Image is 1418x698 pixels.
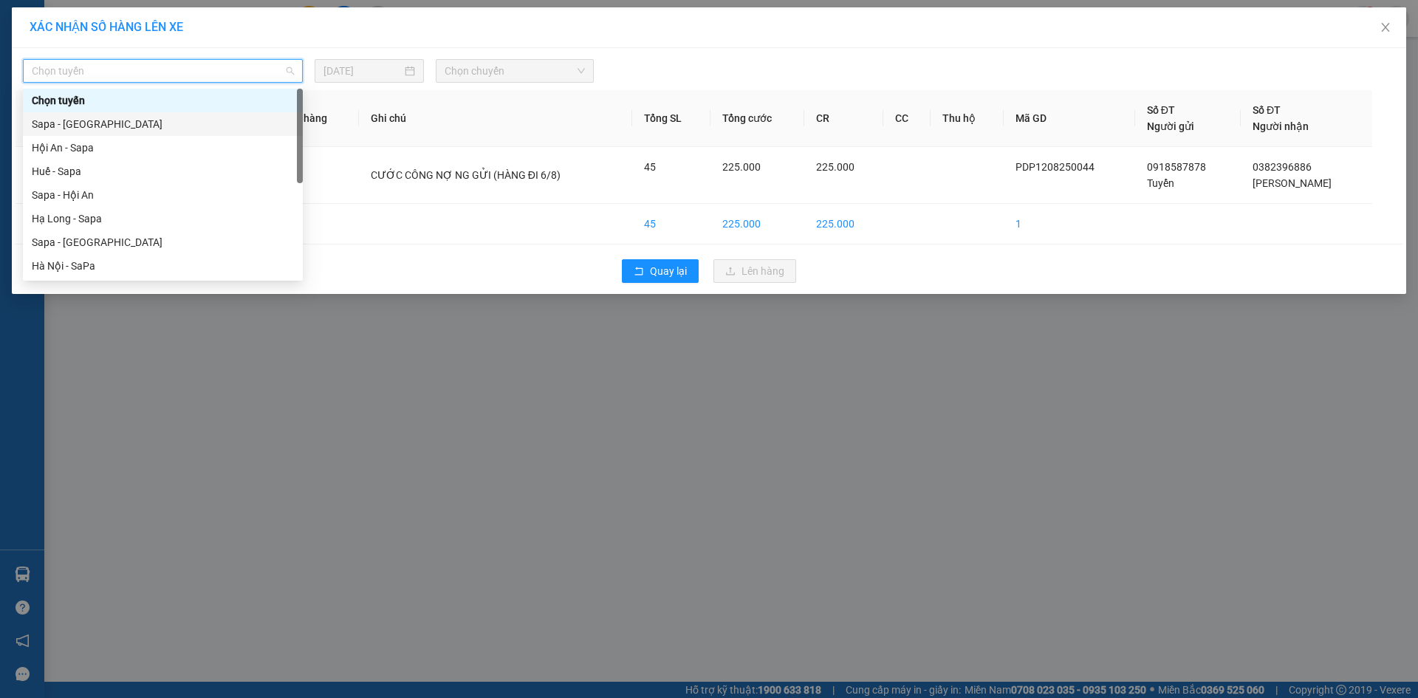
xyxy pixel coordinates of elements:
span: 0382396886 [1253,161,1312,173]
div: Chọn tuyến [23,89,303,112]
td: 225.000 [710,204,804,244]
div: Sapa - Hội An [32,187,294,203]
th: Mã GD [1004,90,1135,147]
span: PDP1208250044 [1015,161,1095,173]
th: CR [804,90,884,147]
input: 12/08/2025 [323,63,402,79]
div: Chọn tuyến [32,92,294,109]
button: rollbackQuay lại [622,259,699,283]
div: Hà Nội - SaPa [23,254,303,278]
span: CƯỚC CÔNG NỢ NG GỬI (HÀNG ĐI 6/8) [371,169,561,181]
span: Chọn tuyến [32,60,294,82]
div: Hội An - Sapa [32,140,294,156]
button: uploadLên hàng [713,259,796,283]
span: 45 [644,161,656,173]
div: Huế - Sapa [23,160,303,183]
td: 1 [16,147,70,204]
div: Hạ Long - Sapa [23,207,303,230]
span: Người gửi [1147,120,1194,132]
td: 225.000 [804,204,884,244]
span: Số ĐT [1253,104,1281,116]
span: Số ĐT [1147,104,1175,116]
span: [PERSON_NAME] [1253,177,1332,189]
span: rollback [634,266,644,278]
div: Hà Nội - SaPa [32,258,294,274]
th: CC [883,90,931,147]
div: Huế - Sapa [32,163,294,179]
div: Hội An - Sapa [23,136,303,160]
td: 45 [632,204,710,244]
th: Tổng cước [710,90,804,147]
th: Loại hàng [269,90,359,147]
div: Sapa - Hội An [23,183,303,207]
span: Tuyển [1147,177,1174,189]
span: 225.000 [722,161,761,173]
div: Hạ Long - Sapa [32,211,294,227]
div: Sapa - Ninh Bình [23,230,303,254]
div: Sapa - [GEOGRAPHIC_DATA] [32,116,294,132]
th: Tổng SL [632,90,710,147]
div: Sapa - Hà Nội [23,112,303,136]
th: STT [16,90,70,147]
span: Quay lại [650,263,687,279]
span: Người nhận [1253,120,1309,132]
span: close [1380,21,1391,33]
th: Ghi chú [359,90,632,147]
span: XÁC NHẬN SỐ HÀNG LÊN XE [30,20,183,34]
div: Sapa - [GEOGRAPHIC_DATA] [32,234,294,250]
td: 1 [1004,204,1135,244]
span: 0918587878 [1147,161,1206,173]
span: 225.000 [816,161,854,173]
th: Thu hộ [931,90,1004,147]
span: Chọn chuyến [445,60,585,82]
button: Close [1365,7,1406,49]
